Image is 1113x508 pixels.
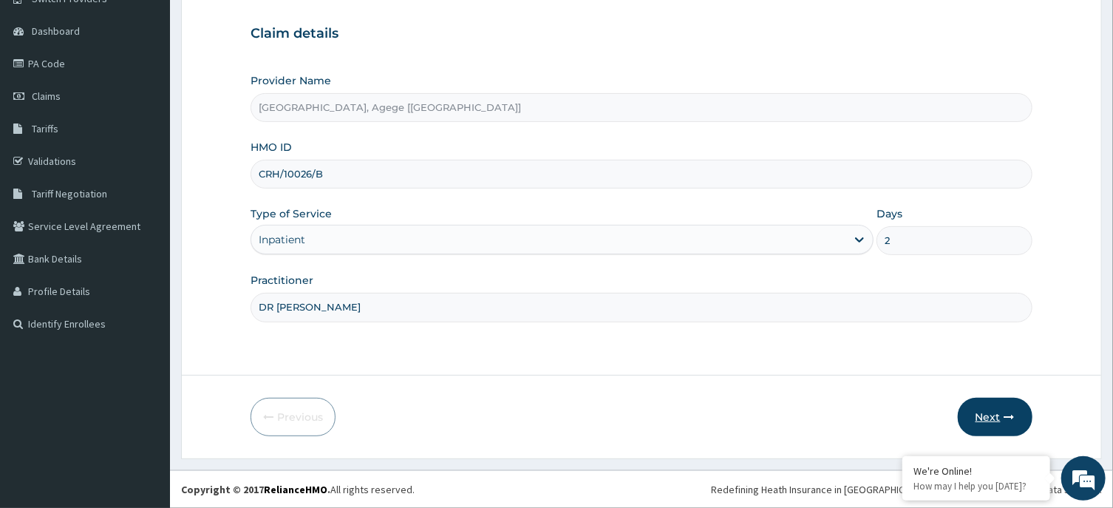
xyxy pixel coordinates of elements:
[32,187,107,200] span: Tariff Negotiation
[170,470,1113,508] footer: All rights reserved.
[32,89,61,103] span: Claims
[32,122,58,135] span: Tariffs
[251,273,313,288] label: Practitioner
[877,206,902,221] label: Days
[32,24,80,38] span: Dashboard
[251,160,1032,189] input: Enter HMO ID
[251,293,1032,322] input: Enter Name
[251,140,292,155] label: HMO ID
[251,26,1032,42] h3: Claim details
[77,83,248,102] div: Chat with us now
[86,157,204,306] span: We're online!
[242,7,278,43] div: Minimize live chat window
[181,483,330,496] strong: Copyright © 2017 .
[711,482,1102,497] div: Redefining Heath Insurance in [GEOGRAPHIC_DATA] using Telemedicine and Data Science!
[264,483,327,496] a: RelianceHMO
[7,345,282,397] textarea: Type your message and hit 'Enter'
[958,398,1032,436] button: Next
[251,398,336,436] button: Previous
[913,480,1039,492] p: How may I help you today?
[913,464,1039,478] div: We're Online!
[251,73,331,88] label: Provider Name
[27,74,60,111] img: d_794563401_company_1708531726252_794563401
[259,232,305,247] div: Inpatient
[251,206,332,221] label: Type of Service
